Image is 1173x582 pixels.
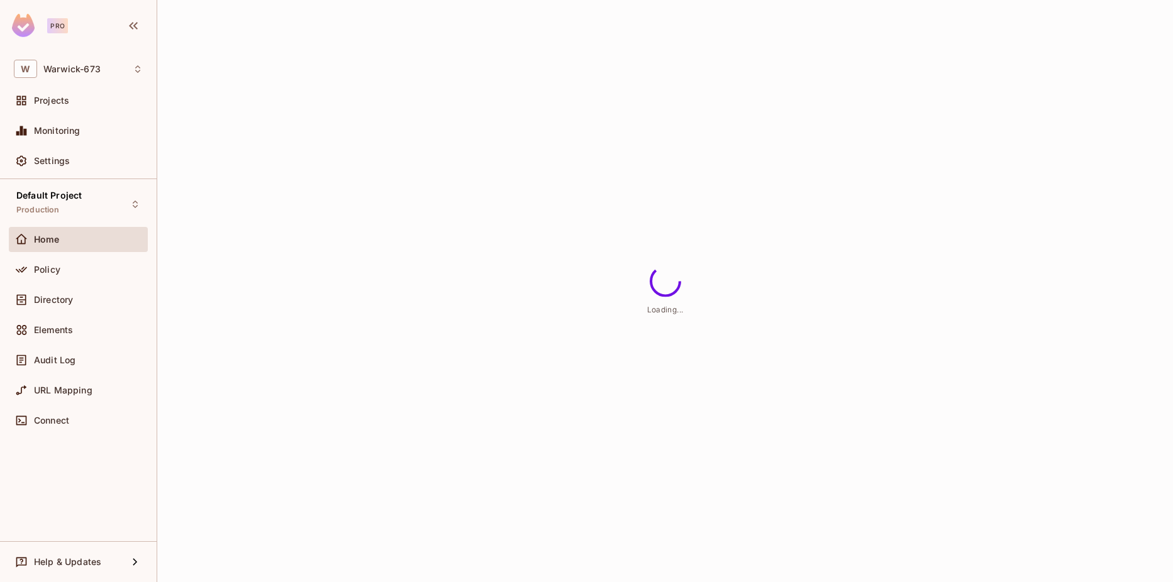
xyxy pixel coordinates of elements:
span: Help & Updates [34,557,101,567]
span: Connect [34,415,69,426]
span: Policy [34,265,60,275]
span: Monitoring [34,126,81,136]
span: Settings [34,156,70,166]
span: Home [34,234,60,244]
span: Workspace: Warwick-673 [43,64,101,74]
span: URL Mapping [34,385,92,395]
span: Audit Log [34,355,75,365]
span: W [14,60,37,78]
span: Default Project [16,190,82,200]
span: Elements [34,325,73,335]
span: Loading... [647,305,684,314]
span: Projects [34,96,69,106]
span: Production [16,205,60,215]
img: SReyMgAAAABJRU5ErkJggg== [12,14,35,37]
span: Directory [34,295,73,305]
div: Pro [47,18,68,33]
